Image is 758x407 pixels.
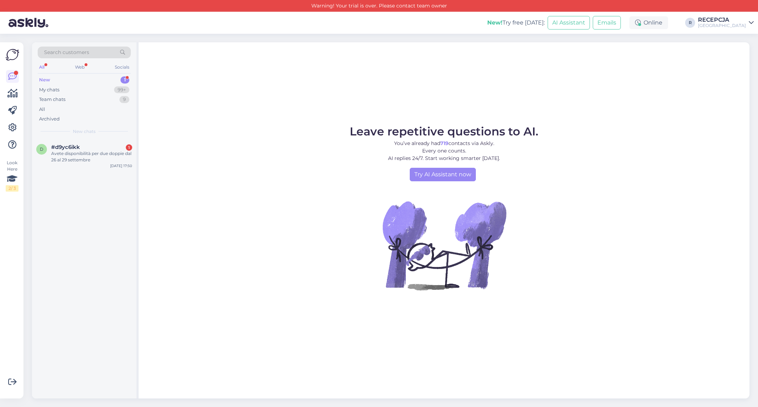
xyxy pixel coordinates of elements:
[39,106,45,113] div: All
[51,150,132,163] div: Avete disponibilità per due doppie dal 26 al 29 settembre
[6,185,18,192] div: 2 / 3
[40,146,43,152] span: d
[113,63,131,72] div: Socials
[73,128,96,135] span: New chats
[120,76,129,84] div: 1
[380,181,508,309] img: No Chat active
[593,16,621,30] button: Emails
[114,86,129,93] div: 99+
[39,86,59,93] div: My chats
[51,144,80,150] span: #d9yc6ikk
[685,18,695,28] div: R
[548,16,590,30] button: AI Assistant
[44,49,89,56] span: Search customers
[126,144,132,151] div: 1
[629,16,668,29] div: Online
[38,63,46,72] div: All
[440,140,448,146] b: 719
[350,140,538,162] p: You’ve already had contacts via Askly. Every one counts. AI replies 24/7. Start working smarter [...
[119,96,129,103] div: 9
[698,17,746,23] div: RECEPCJA
[39,96,65,103] div: Team chats
[410,168,476,181] a: Try AI Assistant now
[39,116,60,123] div: Archived
[39,76,50,84] div: New
[74,63,86,72] div: Web
[487,18,545,27] div: Try free [DATE]:
[698,17,754,28] a: RECEPCJA[GEOGRAPHIC_DATA]
[350,124,538,138] span: Leave repetitive questions to AI.
[487,19,502,26] b: New!
[110,163,132,168] div: [DATE] 17:50
[6,160,18,192] div: Look Here
[6,48,19,61] img: Askly Logo
[698,23,746,28] div: [GEOGRAPHIC_DATA]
